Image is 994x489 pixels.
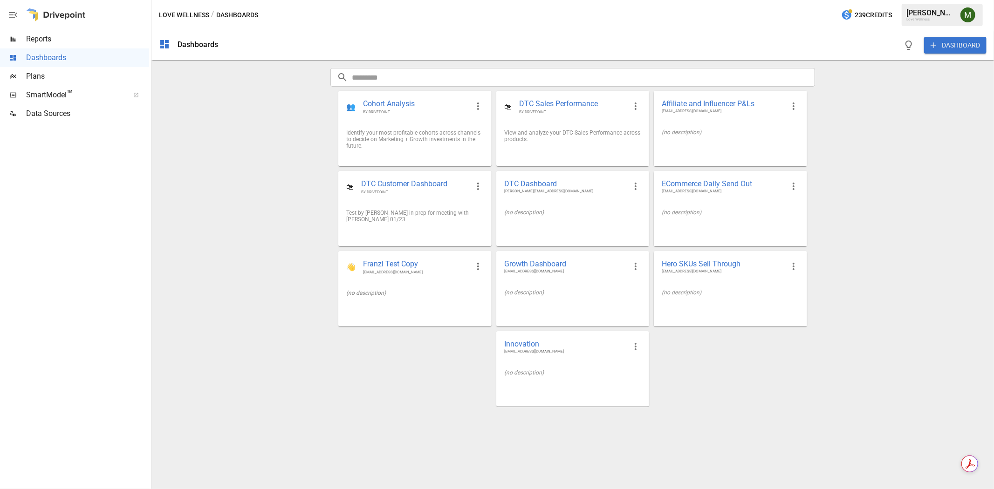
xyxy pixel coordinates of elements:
button: 239Credits [837,7,896,24]
span: BY DRIVEPOINT [519,109,626,115]
span: Data Sources [26,108,149,119]
span: DTC Dashboard [504,179,626,189]
div: View and analyze your DTC Sales Performance across products. [504,129,641,143]
div: / [211,9,214,21]
div: (no description) [346,290,483,296]
div: (no description) [662,129,799,136]
div: 👋 [346,263,356,272]
span: ™ [67,88,73,100]
span: DTC Customer Dashboard [361,179,468,190]
span: DTC Sales Performance [519,99,626,109]
span: 239 Credits [855,9,892,21]
span: BY DRIVEPOINT [363,109,468,115]
div: 🛍 [346,183,354,191]
span: Franzi Test Copy [363,259,468,270]
div: 🛍 [504,102,512,111]
div: (no description) [504,369,641,376]
div: Identify your most profitable cohorts across channels to decide on Marketing + Growth investments... [346,129,483,149]
span: Reports [26,34,149,45]
div: Love Wellness [906,17,955,21]
span: Innovation [504,339,626,349]
div: (no description) [504,289,641,296]
div: (no description) [662,209,799,216]
span: Plans [26,71,149,82]
span: Dashboards [26,52,149,63]
div: [PERSON_NAME] [906,8,955,17]
span: Cohort Analysis [363,99,468,109]
button: Meredith Lacasse [955,2,981,28]
span: [EMAIL_ADDRESS][DOMAIN_NAME] [662,269,784,274]
div: (no description) [504,209,641,216]
span: Hero SKUs Sell Through [662,259,784,269]
span: [PERSON_NAME][EMAIL_ADDRESS][DOMAIN_NAME] [504,189,626,194]
span: SmartModel [26,89,123,101]
span: Affiliate and Influencer P&Ls [662,99,784,109]
div: Test by [PERSON_NAME] in prep for meeting with [PERSON_NAME] 01/23 [346,210,483,223]
div: 👥 [346,102,356,111]
div: (no description) [662,289,799,296]
span: [EMAIL_ADDRESS][DOMAIN_NAME] [504,349,626,354]
img: Meredith Lacasse [960,7,975,22]
span: [EMAIL_ADDRESS][DOMAIN_NAME] [504,269,626,274]
span: [EMAIL_ADDRESS][DOMAIN_NAME] [363,270,468,275]
button: Love Wellness [159,9,209,21]
span: [EMAIL_ADDRESS][DOMAIN_NAME] [662,109,784,114]
span: [EMAIL_ADDRESS][DOMAIN_NAME] [662,189,784,194]
span: Growth Dashboard [504,259,626,269]
div: Dashboards [178,40,219,49]
span: ECommerce Daily Send Out [662,179,784,189]
span: BY DRIVEPOINT [361,190,468,195]
button: DASHBOARD [924,37,987,54]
